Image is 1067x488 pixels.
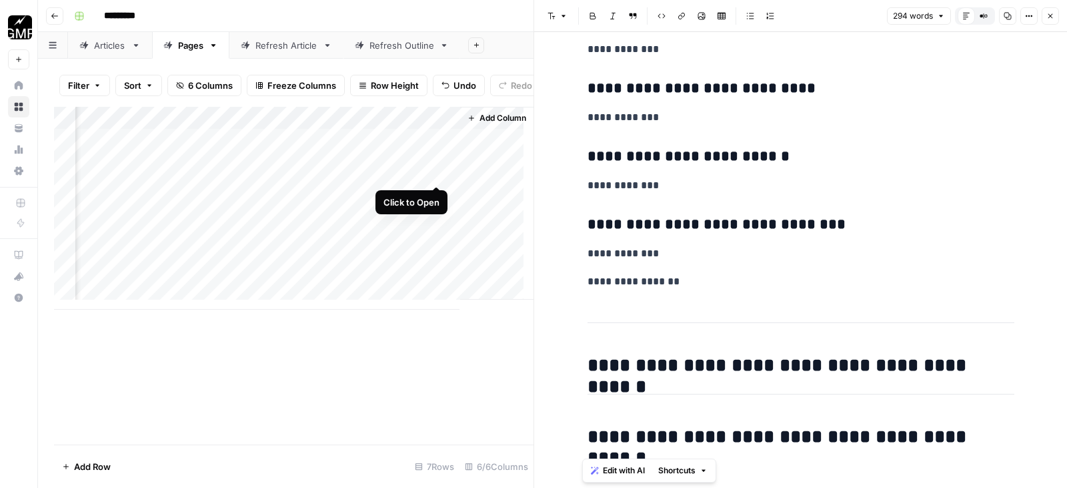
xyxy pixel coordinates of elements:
[8,160,29,182] a: Settings
[167,75,241,96] button: 6 Columns
[653,462,713,479] button: Shortcuts
[343,32,460,59] a: Refresh Outline
[8,287,29,308] button: Help + Support
[8,11,29,44] button: Workspace: Growth Marketing Pro
[124,79,141,92] span: Sort
[371,79,419,92] span: Row Height
[479,112,526,124] span: Add Column
[152,32,229,59] a: Pages
[459,456,533,477] div: 6/6 Columns
[893,10,933,22] span: 294 words
[229,32,343,59] a: Refresh Article
[8,75,29,96] a: Home
[511,79,532,92] span: Redo
[8,266,29,287] button: What's new?
[490,75,541,96] button: Redo
[433,75,485,96] button: Undo
[247,75,345,96] button: Freeze Columns
[54,456,119,477] button: Add Row
[8,117,29,139] a: Your Data
[350,75,427,96] button: Row Height
[59,75,110,96] button: Filter
[658,465,696,477] span: Shortcuts
[409,456,459,477] div: 7 Rows
[586,462,650,479] button: Edit with AI
[255,39,317,52] div: Refresh Article
[887,7,951,25] button: 294 words
[8,244,29,266] a: AirOps Academy
[453,79,476,92] span: Undo
[74,460,111,473] span: Add Row
[603,465,645,477] span: Edit with AI
[8,139,29,160] a: Usage
[178,39,203,52] div: Pages
[383,196,439,209] div: Click to Open
[68,79,89,92] span: Filter
[115,75,162,96] button: Sort
[68,32,152,59] a: Articles
[9,266,29,286] div: What's new?
[8,15,32,39] img: Growth Marketing Pro Logo
[8,96,29,117] a: Browse
[369,39,434,52] div: Refresh Outline
[462,109,531,127] button: Add Column
[94,39,126,52] div: Articles
[188,79,233,92] span: 6 Columns
[267,79,336,92] span: Freeze Columns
